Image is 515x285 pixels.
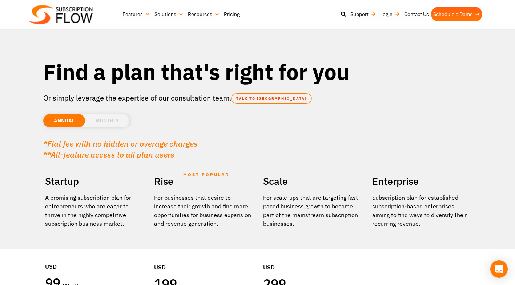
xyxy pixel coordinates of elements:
h2: Startup [45,173,143,190]
div: For scale-ups that are targeting fast-paced business growth to become part of the mainstream subs... [263,193,361,228]
h2: Enterprise [372,173,470,190]
em: *Flat fee with no hidden or overage charges [43,138,198,149]
h1: Find a plan that's right for you [43,58,472,85]
div: USD [263,241,361,275]
p: Or simply leverage the expertise of our consultation team. [43,93,472,103]
h2: Scale [263,173,361,190]
em: **All-feature access to all plan users [43,149,174,160]
p: A promising subscription plan for entrepreneurs who are eager to thrive in the highly competitive... [45,193,143,228]
img: Subscriptionflow [29,5,93,24]
li: MONTHLY [85,114,129,127]
p: Subscription plan for established subscription-based enterprises aiming to find ways to diversify... [372,193,470,228]
div: Open Intercom Messenger [490,260,508,278]
a: Solutions [152,7,186,21]
a: Features [120,7,152,21]
a: TALK TO [GEOGRAPHIC_DATA] [231,93,312,104]
a: Login [378,7,402,21]
div: USD [45,240,143,274]
a: Schedule a Demo [431,7,482,21]
li: ANNUAL [43,114,85,127]
a: Contact Us [402,7,431,21]
div: For businesses that desire to increase their growth and find more opportunities for business expa... [154,193,252,228]
a: Support [348,7,378,21]
span: MOST POPULAR [183,166,229,183]
a: Pricing [222,7,242,21]
h2: Rise [154,173,252,190]
div: USD [154,241,252,275]
a: Resources [186,7,222,21]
